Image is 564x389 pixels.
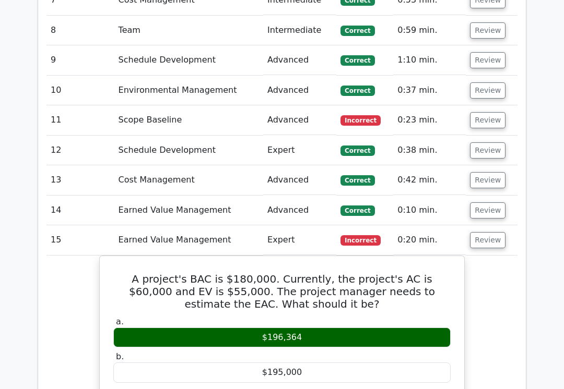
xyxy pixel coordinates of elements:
td: Advanced [263,106,336,136]
span: Incorrect [340,116,381,126]
td: Advanced [263,76,336,106]
div: $195,000 [113,363,451,383]
button: Review [470,53,506,69]
td: 0:20 min. [393,226,466,256]
td: Team [114,16,263,46]
h5: A project's BAC is $180,000. Currently, the project's AC is $60,000 and EV is $55,000. The projec... [112,273,452,311]
td: 9 [46,46,114,76]
span: Correct [340,176,374,186]
td: 8 [46,16,114,46]
button: Review [470,203,506,219]
td: 11 [46,106,114,136]
td: Earned Value Management [114,196,263,226]
td: Advanced [263,196,336,226]
td: 0:10 min. [393,196,466,226]
td: Cost Management [114,166,263,196]
td: Advanced [263,46,336,76]
div: $196,364 [113,328,451,348]
span: a. [116,317,124,327]
td: Schedule Development [114,136,263,166]
td: Expert [263,136,336,166]
td: Schedule Development [114,46,263,76]
span: Correct [340,146,374,156]
td: Earned Value Management [114,226,263,256]
td: 10 [46,76,114,106]
td: Environmental Management [114,76,263,106]
td: Scope Baseline [114,106,263,136]
button: Review [470,113,506,129]
td: 0:59 min. [393,16,466,46]
span: Correct [340,206,374,216]
td: 0:37 min. [393,76,466,106]
td: 1:10 min. [393,46,466,76]
span: b. [116,352,124,362]
span: Correct [340,26,374,37]
span: Incorrect [340,236,381,246]
td: Advanced [263,166,336,196]
td: 15 [46,226,114,256]
button: Review [470,143,506,159]
td: 0:38 min. [393,136,466,166]
td: Expert [263,226,336,256]
td: 12 [46,136,114,166]
td: 13 [46,166,114,196]
td: 0:23 min. [393,106,466,136]
td: Intermediate [263,16,336,46]
button: Review [470,173,506,189]
button: Review [470,23,506,39]
td: 14 [46,196,114,226]
button: Review [470,83,506,99]
span: Correct [340,86,374,96]
button: Review [470,233,506,249]
span: Correct [340,56,374,66]
td: 0:42 min. [393,166,466,196]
